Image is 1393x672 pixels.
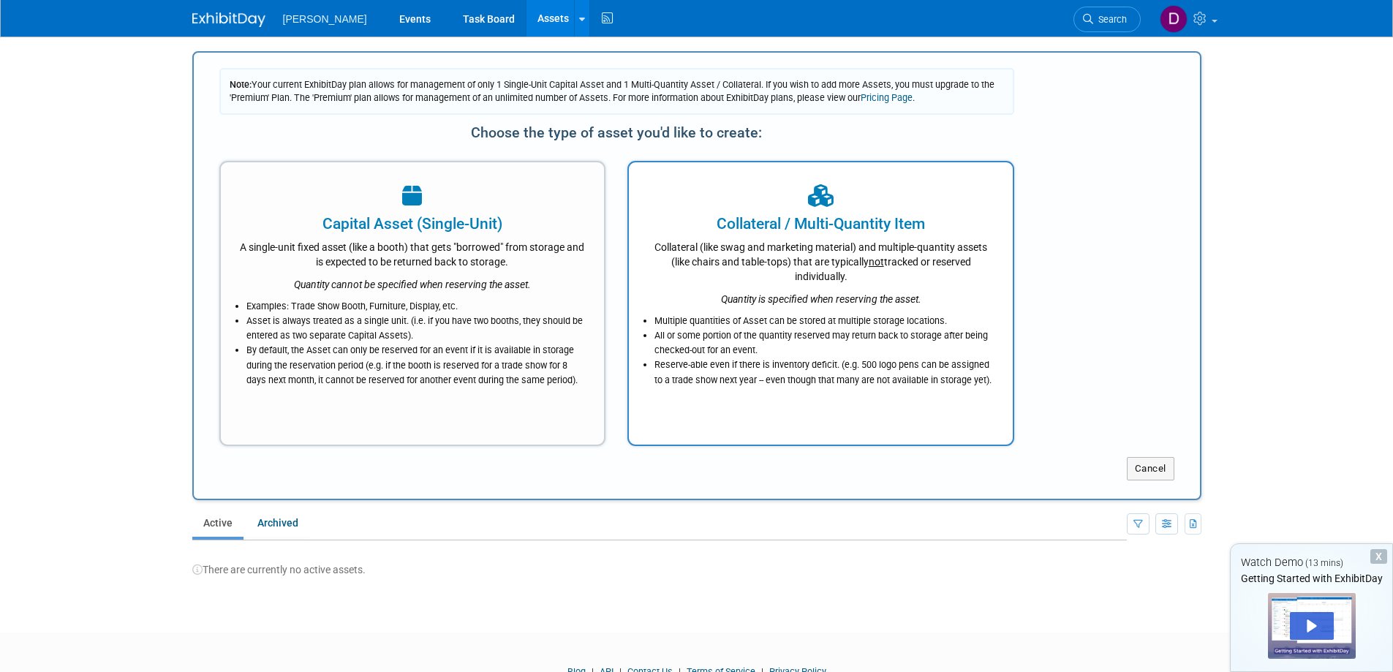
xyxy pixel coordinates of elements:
div: Watch Demo [1231,555,1392,570]
div: Collateral (like swag and marketing material) and multiple-quantity assets (like chairs and table... [647,235,994,284]
span: (13 mins) [1305,558,1343,568]
a: Search [1073,7,1141,32]
div: Play [1290,612,1334,640]
div: Collateral / Multi-Quantity Item [647,213,994,235]
div: Choose the type of asset you'd like to create: [219,118,1015,146]
span: Search [1093,14,1127,25]
div: Dismiss [1370,549,1387,564]
i: Quantity cannot be specified when reserving the asset. [294,279,531,290]
div: There are currently no active assets. [192,548,1201,577]
a: Archived [246,509,309,537]
div: Getting Started with ExhibitDay [1231,571,1392,586]
li: All or some portion of the quantity reserved may return back to storage after being checked-out f... [654,328,994,358]
i: Quantity is specified when reserving the asset. [721,293,921,305]
li: By default, the Asset can only be reserved for an event if it is available in storage during the ... [246,343,586,387]
li: Multiple quantities of Asset can be stored at multiple storage locations. [654,314,994,328]
button: Cancel [1127,457,1174,480]
span: Your current ExhibitDay plan allows for management of only 1 Single-Unit Capital Asset and 1 Mult... [230,79,994,103]
div: A single-unit fixed asset (like a booth) that gets "borrowed" from storage and is expected to be ... [239,235,586,269]
a: Pricing Page [861,92,913,103]
li: Examples: Trade Show Booth, Furniture, Display, etc. [246,299,586,314]
img: ExhibitDay [192,12,265,27]
li: Asset is always treated as a single unit. (i.e. if you have two booths, they should be entered as... [246,314,586,343]
li: Reserve-able even if there is inventory deficit. (e.g. 500 logo pens can be assigned to a trade s... [654,358,994,387]
span: not [869,256,884,268]
span: [PERSON_NAME] [283,13,367,25]
a: Active [192,509,244,537]
div: Capital Asset (Single-Unit) [239,213,586,235]
span: Note: [230,79,252,90]
img: Dani Fink [1160,5,1188,33]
